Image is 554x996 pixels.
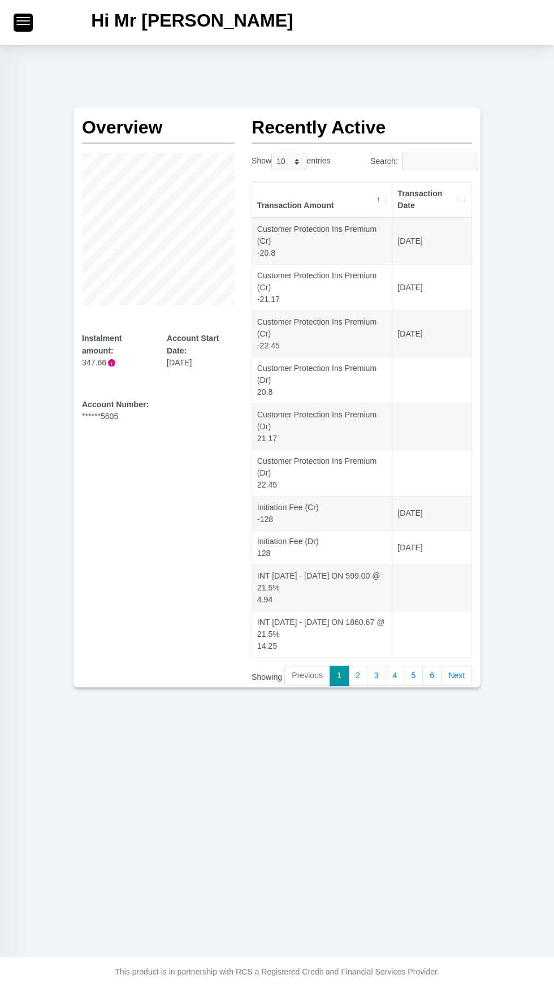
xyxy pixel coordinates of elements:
b: Instalment amount: [82,334,122,355]
td: Initiation Fee (Cr) -128 [252,496,392,531]
td: [DATE] [392,531,471,565]
p: 347.66 [82,357,150,369]
b: Account Start Date: [167,334,219,355]
input: Search: [402,153,478,170]
a: 2 [348,666,367,686]
td: [DATE] [392,311,471,357]
h2: Hi Mr [PERSON_NAME] [91,10,293,31]
h2: Recently Active [252,107,472,138]
td: Customer Protection Ins Premium (Cr) -22.45 [252,311,392,357]
div: [DATE] [167,333,235,368]
label: Search: [370,153,472,170]
h2: Overview [82,107,235,138]
a: Next [441,666,472,686]
a: 5 [404,666,423,686]
td: Customer Protection Ins Premium (Dr) 22.45 [252,450,392,496]
label: Show entries [252,153,330,170]
td: [DATE] [392,264,471,311]
a: 1 [330,666,349,686]
td: Initiation Fee (Dr) 128 [252,531,392,565]
td: INT [DATE] - [DATE] ON 1860.67 @ 21.5% 14.25 [252,611,392,657]
td: INT [DATE] - [DATE] ON 599.00 @ 21.5% 4.94 [252,564,392,611]
td: [DATE] [392,218,471,264]
td: Customer Protection Ins Premium (Dr) 21.17 [252,403,392,450]
div: Showing 1 to 10 of 54 entries [252,665,334,683]
a: 3 [367,666,386,686]
a: 4 [386,666,405,686]
td: Customer Protection Ins Premium (Cr) -21.17 [252,264,392,311]
td: [DATE] [392,496,471,531]
th: Transaction Amount: activate to sort column descending [252,182,392,218]
select: Showentries [271,153,306,170]
td: Customer Protection Ins Premium (Dr) 20.8 [252,357,392,403]
b: Account Number: [82,400,149,409]
p: This product is in partnership with RCS a Registered Credit and Financial Services Provider. [82,966,472,978]
td: Customer Protection Ins Premium (Cr) -20.8 [252,218,392,264]
span: i [108,359,115,367]
a: 6 [422,666,442,686]
th: Transaction Date: activate to sort column ascending [392,182,471,218]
